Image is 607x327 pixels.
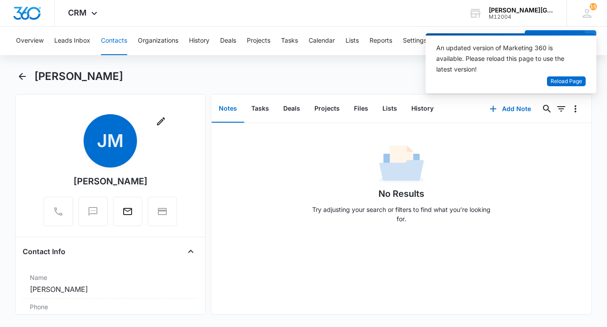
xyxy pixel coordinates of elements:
[375,95,404,123] button: Lists
[481,98,540,120] button: Add Note
[16,27,44,55] button: Overview
[378,187,424,200] h1: No Results
[84,114,137,167] span: JM
[308,205,495,223] p: Try adjusting your search or filters to find what you’re looking for.
[247,27,270,55] button: Projects
[54,27,90,55] button: Leads Inbox
[403,27,427,55] button: Settings
[551,77,582,86] span: Reload Page
[184,244,198,259] button: Close
[547,76,586,87] button: Reload Page
[276,95,307,123] button: Deals
[370,27,392,55] button: Reports
[347,95,375,123] button: Files
[404,95,441,123] button: History
[15,69,29,84] button: Back
[436,43,575,75] div: An updated version of Marketing 360 is available. Please reload this page to use the latest version!
[554,102,568,116] button: Filters
[590,3,597,10] div: notifications count
[568,102,583,116] button: Overflow Menu
[30,313,191,324] dd: ---
[113,197,142,226] button: Email
[34,70,123,83] h1: [PERSON_NAME]
[379,143,424,187] img: No Data
[23,246,65,257] h4: Contact Info
[23,269,198,299] div: Name[PERSON_NAME]
[68,8,87,17] span: CRM
[540,102,554,116] button: Search...
[138,27,178,55] button: Organizations
[30,273,191,282] label: Name
[244,95,276,123] button: Tasks
[281,27,298,55] button: Tasks
[189,27,209,55] button: History
[309,27,335,55] button: Calendar
[212,95,244,123] button: Notes
[101,27,127,55] button: Contacts
[30,302,191,311] label: Phone
[489,14,554,20] div: account id
[307,95,347,123] button: Projects
[30,284,191,295] dd: [PERSON_NAME]
[346,27,359,55] button: Lists
[590,3,597,10] span: 15
[113,211,142,218] a: Email
[73,175,148,188] div: [PERSON_NAME]
[489,7,554,14] div: account name
[220,27,236,55] button: Deals
[525,30,585,52] button: Add Contact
